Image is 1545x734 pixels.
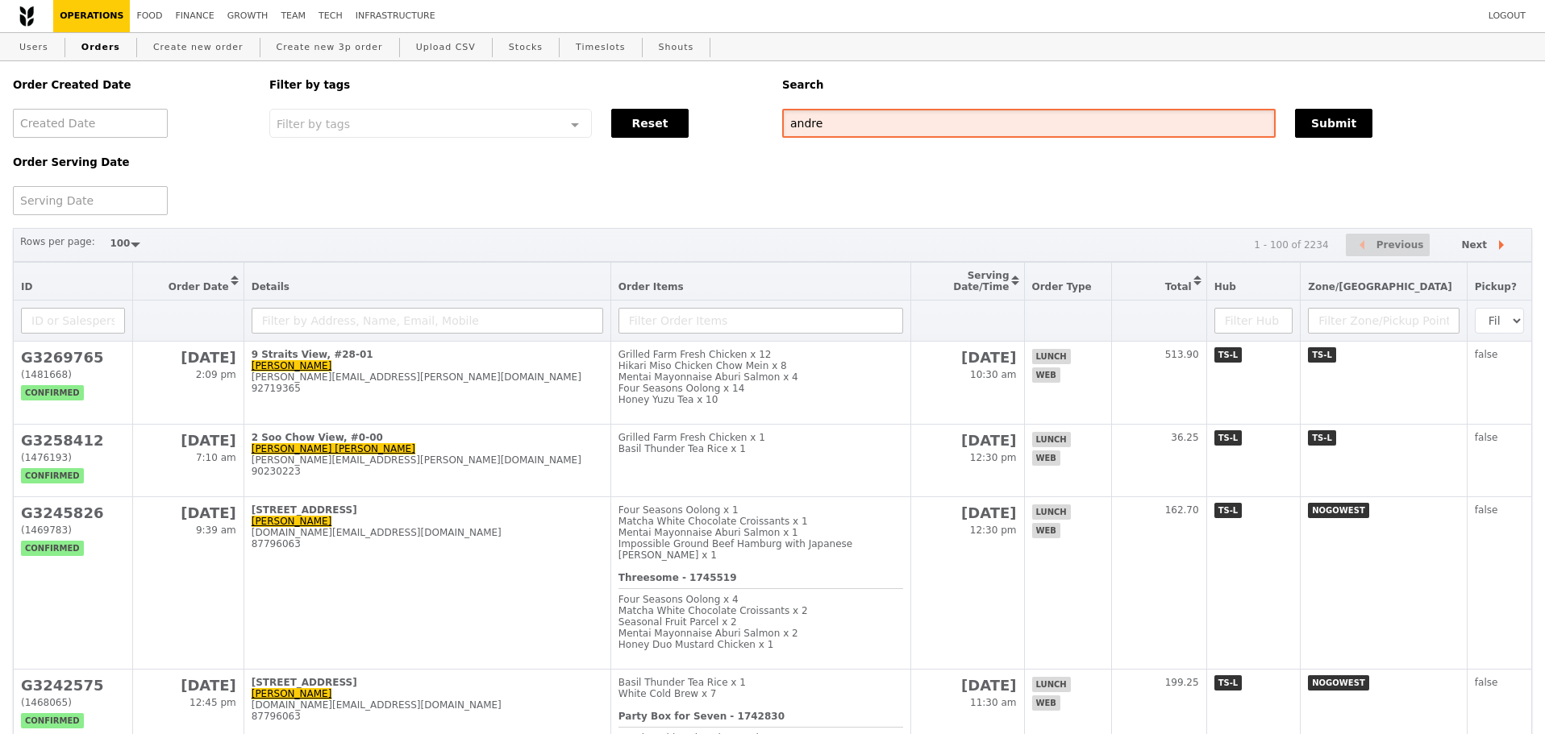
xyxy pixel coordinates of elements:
span: Mentai Mayonnaise Aburi Salmon x 2 [618,628,798,639]
span: Details [252,281,289,292]
div: [PERSON_NAME][EMAIL_ADDRESS][PERSON_NAME][DOMAIN_NAME] [252,371,603,383]
span: lunch [1032,677,1071,692]
span: 199.25 [1165,677,1199,688]
h2: G3269765 [21,349,125,366]
span: ID [21,281,32,292]
label: Rows per page: [20,234,95,250]
span: TS-L [1214,503,1243,518]
div: Impossible Ground Beef Hamburg with Japanese [PERSON_NAME] x 1 [618,538,904,561]
span: Order Items [618,281,684,292]
span: confirmed [21,385,84,400]
img: Grain logo [19,6,34,27]
div: Honey Yuzu Tea x 10 [618,394,904,405]
div: [STREET_ADDRESS] [252,677,603,688]
h2: [DATE] [918,504,1016,521]
a: [PERSON_NAME] [252,688,332,699]
span: confirmed [21,468,84,483]
input: ID or Salesperson name [21,308,125,334]
span: web [1032,523,1060,538]
div: 87796063 [252,711,603,722]
div: [PERSON_NAME][EMAIL_ADDRESS][PERSON_NAME][DOMAIN_NAME] [252,454,603,466]
span: TS-L [1214,347,1243,363]
input: Created Date [13,109,168,138]
span: 162.70 [1165,504,1199,516]
div: Basil Thunder Tea Rice x 1 [618,677,904,688]
span: Filter by tags [277,116,350,131]
a: Timeslots [569,33,631,62]
h2: [DATE] [918,349,1016,366]
span: confirmed [21,541,84,556]
h2: [DATE] [140,349,236,366]
h5: Order Serving Date [13,156,250,168]
input: Filter Hub [1214,308,1293,334]
div: Mentai Mayonnaise Aburi Salmon x 1 [618,527,904,538]
h5: Filter by tags [269,79,763,91]
h2: [DATE] [140,677,236,694]
div: Basil Thunder Tea Rice x 1 [618,443,904,454]
a: Users [13,33,55,62]
div: [DOMAIN_NAME][EMAIL_ADDRESS][DOMAIN_NAME] [252,527,603,538]
span: 36.25 [1171,432,1198,443]
div: 90230223 [252,466,603,477]
span: Next [1461,235,1487,255]
span: web [1032,695,1060,711]
span: NOGOWEST [1308,675,1368,690]
button: Submit [1295,109,1372,138]
div: Four Seasons Oolong x 1 [618,504,904,516]
span: false [1475,504,1498,516]
b: Threesome - 1745519 [618,572,737,583]
div: White Cold Brew x 7 [618,688,904,699]
h2: [DATE] [918,677,1016,694]
span: 10:30 am [970,369,1016,380]
span: Matcha White Chocolate Croissants x 2 [618,605,808,616]
h2: G3245826 [21,504,125,521]
div: 87796063 [252,538,603,549]
a: [PERSON_NAME] [252,360,332,371]
span: Previous [1376,235,1424,255]
h2: G3258412 [21,432,125,449]
span: lunch [1032,432,1071,447]
span: Pickup? [1475,281,1517,292]
a: Create new order [147,33,250,62]
span: Hub [1214,281,1236,292]
span: 12:30 pm [970,452,1017,463]
span: Order Type [1032,281,1092,292]
div: [DOMAIN_NAME][EMAIL_ADDRESS][DOMAIN_NAME] [252,699,603,711]
a: Stocks [502,33,549,62]
span: 513.90 [1165,349,1199,360]
div: 2 Soo Chow View, #0-00 [252,432,603,443]
a: Orders [75,33,127,62]
div: (1476193) [21,452,125,463]
input: Filter by Address, Name, Email, Mobile [252,308,603,334]
span: false [1475,432,1498,443]
a: [PERSON_NAME] [252,516,332,527]
span: lunch [1032,349,1071,364]
span: 12:45 pm [189,697,236,708]
b: Party Box for Seven - 1742830 [618,711,785,722]
span: 9:39 am [196,525,236,536]
div: Matcha White Chocolate Croissants x 1 [618,516,904,527]
div: Grilled Farm Fresh Chicken x 1 [618,432,904,443]
div: (1469783) [21,525,125,536]
span: lunch [1032,504,1071,520]
span: false [1475,349,1498,360]
h5: Order Created Date [13,79,250,91]
h2: [DATE] [140,432,236,449]
span: 12:30 pm [970,525,1017,536]
div: (1481668) [21,369,125,380]
span: 7:10 am [196,452,236,463]
span: web [1032,450,1060,466]
div: Mentai Mayonnaise Aburi Salmon x 4 [618,371,904,383]
div: 1 - 100 of 2234 [1254,239,1328,251]
span: 2:09 pm [196,369,236,380]
button: Next [1447,234,1525,257]
div: 9 Straits View, #28-01 [252,349,603,360]
h2: [DATE] [918,432,1016,449]
a: Upload CSV [410,33,482,62]
input: Search any field [782,109,1276,138]
div: [STREET_ADDRESS] [252,504,603,516]
input: Filter Zone/Pickup Point [1308,308,1460,334]
h2: G3242575 [21,677,125,694]
button: Previous [1346,234,1430,257]
span: 11:30 am [970,697,1016,708]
